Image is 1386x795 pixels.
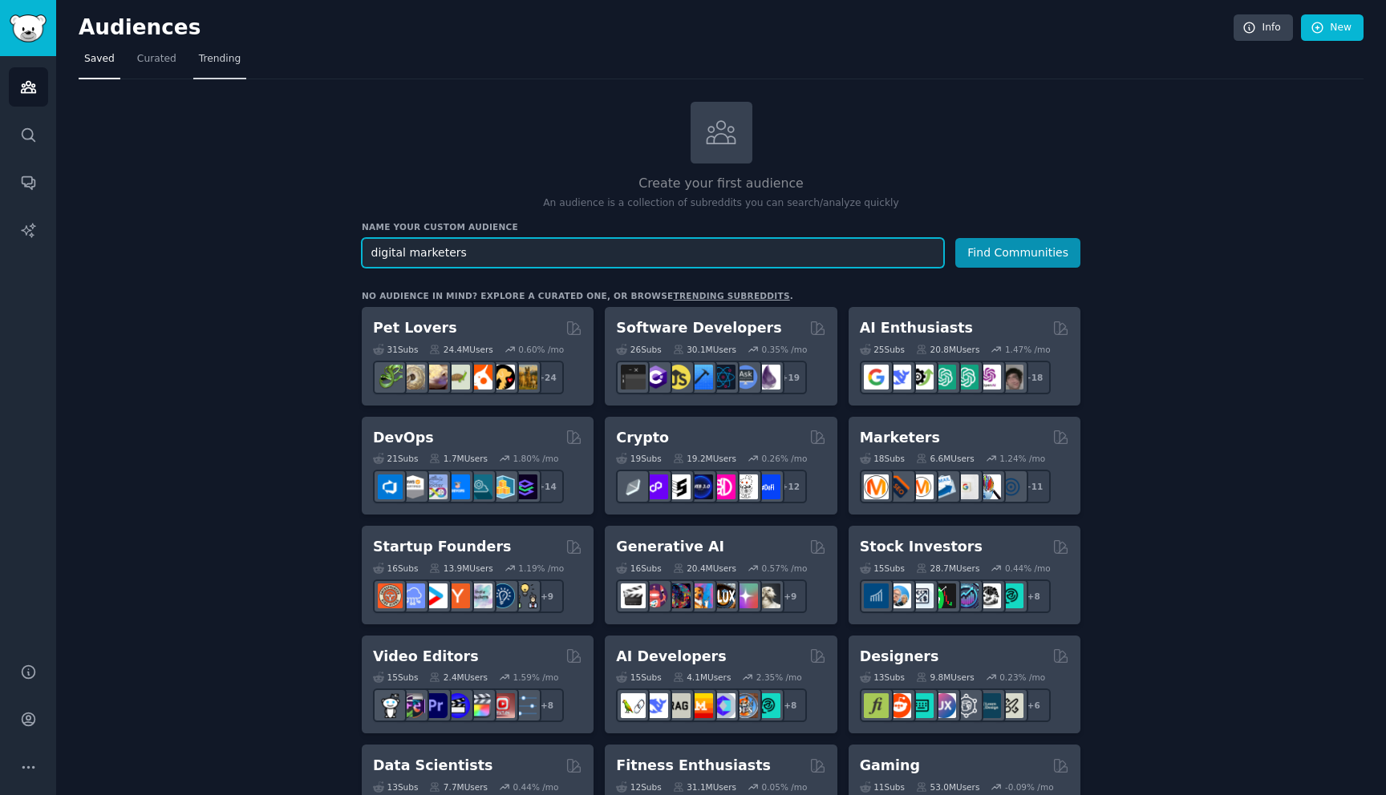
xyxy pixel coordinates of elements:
img: azuredevops [378,474,403,499]
h3: Name your custom audience [362,221,1080,232]
a: trending subreddits [673,291,789,301]
img: GummySearch logo [10,14,47,42]
div: 31.1M Users [673,781,736,793]
img: Youtubevideo [490,693,515,718]
div: 0.05 % /mo [762,781,808,793]
img: 0xPolygon [643,474,668,499]
img: technicalanalysis [999,583,1023,608]
div: 11 Sub s [860,781,905,793]
img: chatgpt_promptDesign [931,365,956,389]
img: dividends [864,583,889,608]
img: UX_Design [999,693,1023,718]
div: + 8 [1017,579,1051,613]
img: platformengineering [468,474,492,499]
img: DeepSeek [886,365,911,389]
div: 28.7M Users [916,563,979,574]
div: 26 Sub s [616,344,661,355]
div: 15 Sub s [616,672,661,683]
img: indiehackers [468,583,492,608]
div: 13.9M Users [429,563,492,574]
img: DeepSeek [643,693,668,718]
div: 6.6M Users [916,453,975,464]
img: software [621,365,646,389]
div: 20.4M Users [673,563,736,574]
h2: Software Developers [616,318,781,338]
h2: Marketers [860,428,940,448]
h2: DevOps [373,428,434,448]
img: Rag [666,693,691,718]
div: 0.60 % /mo [518,344,564,355]
div: 0.26 % /mo [762,453,808,464]
div: 0.57 % /mo [762,563,808,574]
img: AskMarketing [909,474,934,499]
div: + 12 [773,470,807,503]
img: turtle [445,365,470,389]
img: Forex [909,583,934,608]
div: + 11 [1017,470,1051,503]
div: 7.7M Users [429,781,488,793]
img: ballpython [400,365,425,389]
div: 16 Sub s [616,563,661,574]
img: Entrepreneurship [490,583,515,608]
img: AWS_Certified_Experts [400,474,425,499]
div: 0.44 % /mo [513,781,559,793]
img: LangChain [621,693,646,718]
h2: Audiences [79,15,1234,41]
h2: Gaming [860,756,920,776]
div: 30.1M Users [673,344,736,355]
div: No audience in mind? Explore a curated one, or browse . [362,290,793,301]
div: + 19 [773,361,807,394]
img: leopardgeckos [423,365,448,389]
div: 53.0M Users [916,781,979,793]
img: UXDesign [931,693,956,718]
div: 4.1M Users [673,672,731,683]
img: typography [864,693,889,718]
img: ycombinator [445,583,470,608]
div: 1.47 % /mo [1005,344,1051,355]
div: + 9 [530,579,564,613]
img: PlatformEngineers [513,474,537,499]
h2: Designers [860,647,939,667]
div: 18 Sub s [860,453,905,464]
div: 25 Sub s [860,344,905,355]
img: GoogleGeminiAI [864,365,889,389]
img: googleads [954,474,979,499]
img: learnjavascript [666,365,691,389]
h2: Data Scientists [373,756,492,776]
img: csharp [643,365,668,389]
img: defi_ [756,474,780,499]
img: ethstaker [666,474,691,499]
div: 15 Sub s [373,672,418,683]
div: 31 Sub s [373,344,418,355]
div: 15 Sub s [860,563,905,574]
img: OpenAIDev [976,365,1001,389]
div: 2.35 % /mo [756,672,802,683]
img: MarketingResearch [976,474,1001,499]
h2: Crypto [616,428,669,448]
h2: Fitness Enthusiasts [616,756,771,776]
div: + 18 [1017,361,1051,394]
h2: Create your first audience [362,174,1080,194]
img: learndesign [976,693,1001,718]
div: 1.24 % /mo [999,453,1045,464]
div: + 8 [530,688,564,722]
div: 0.23 % /mo [999,672,1045,683]
div: 1.59 % /mo [513,672,559,683]
div: 2.4M Users [429,672,488,683]
img: Trading [931,583,956,608]
h2: Startup Founders [373,537,511,557]
img: swingtrading [976,583,1001,608]
div: 24.4M Users [429,344,492,355]
img: StocksAndTrading [954,583,979,608]
img: growmybusiness [513,583,537,608]
img: sdforall [688,583,713,608]
img: EntrepreneurRideAlong [378,583,403,608]
div: 13 Sub s [373,781,418,793]
div: 1.19 % /mo [518,563,564,574]
img: herpetology [378,365,403,389]
img: startup [423,583,448,608]
img: DevOpsLinks [445,474,470,499]
img: postproduction [513,693,537,718]
img: reactnative [711,365,736,389]
h2: AI Developers [616,647,726,667]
